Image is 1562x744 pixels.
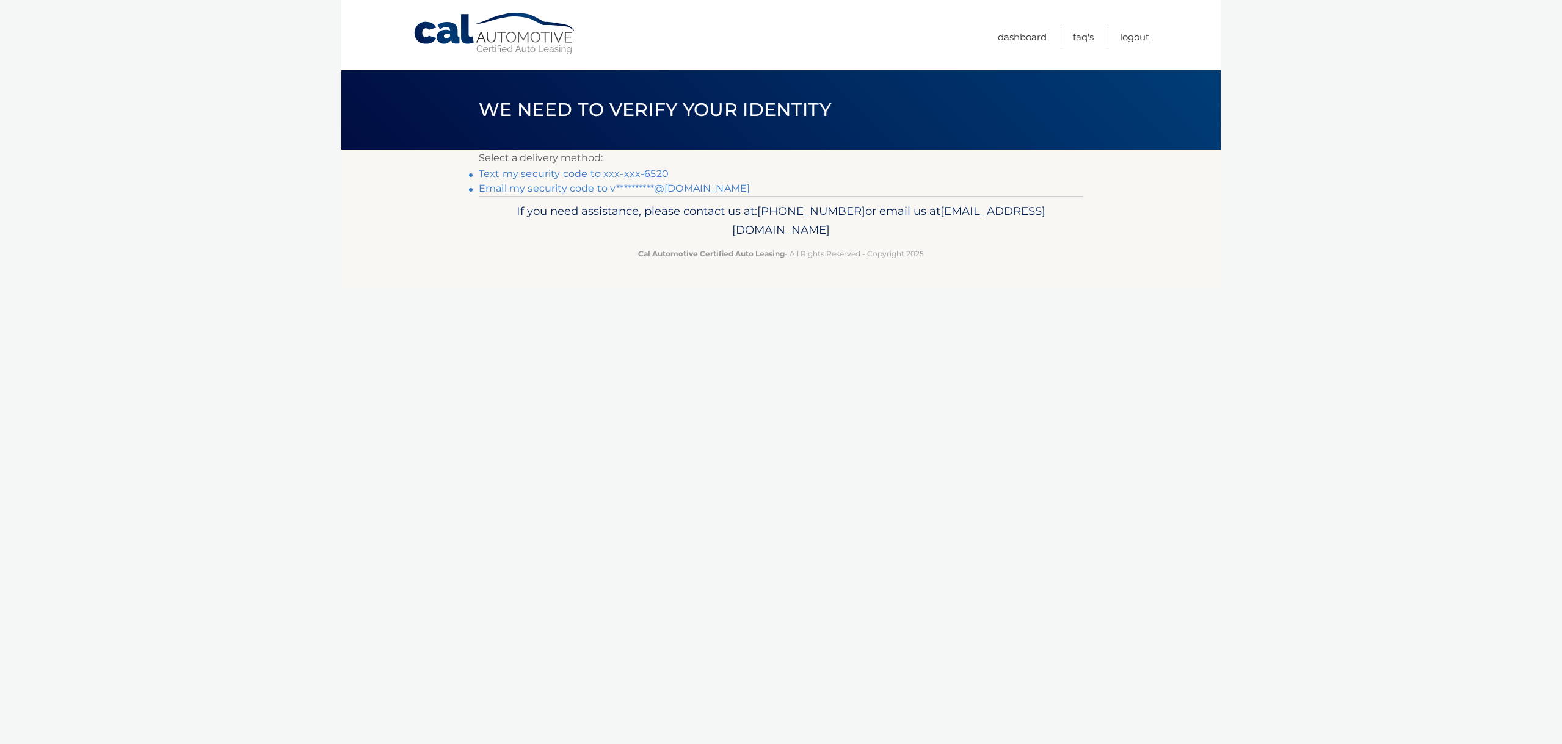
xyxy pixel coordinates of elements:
[487,201,1075,240] p: If you need assistance, please contact us at: or email us at
[479,182,750,194] a: Email my security code to v**********@[DOMAIN_NAME]
[479,98,831,121] span: We need to verify your identity
[413,12,578,56] a: Cal Automotive
[1120,27,1149,47] a: Logout
[479,150,1083,167] p: Select a delivery method:
[757,204,865,218] span: [PHONE_NUMBER]
[487,247,1075,260] p: - All Rights Reserved - Copyright 2025
[1073,27,1094,47] a: FAQ's
[998,27,1047,47] a: Dashboard
[638,249,785,258] strong: Cal Automotive Certified Auto Leasing
[479,168,669,179] a: Text my security code to xxx-xxx-6520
